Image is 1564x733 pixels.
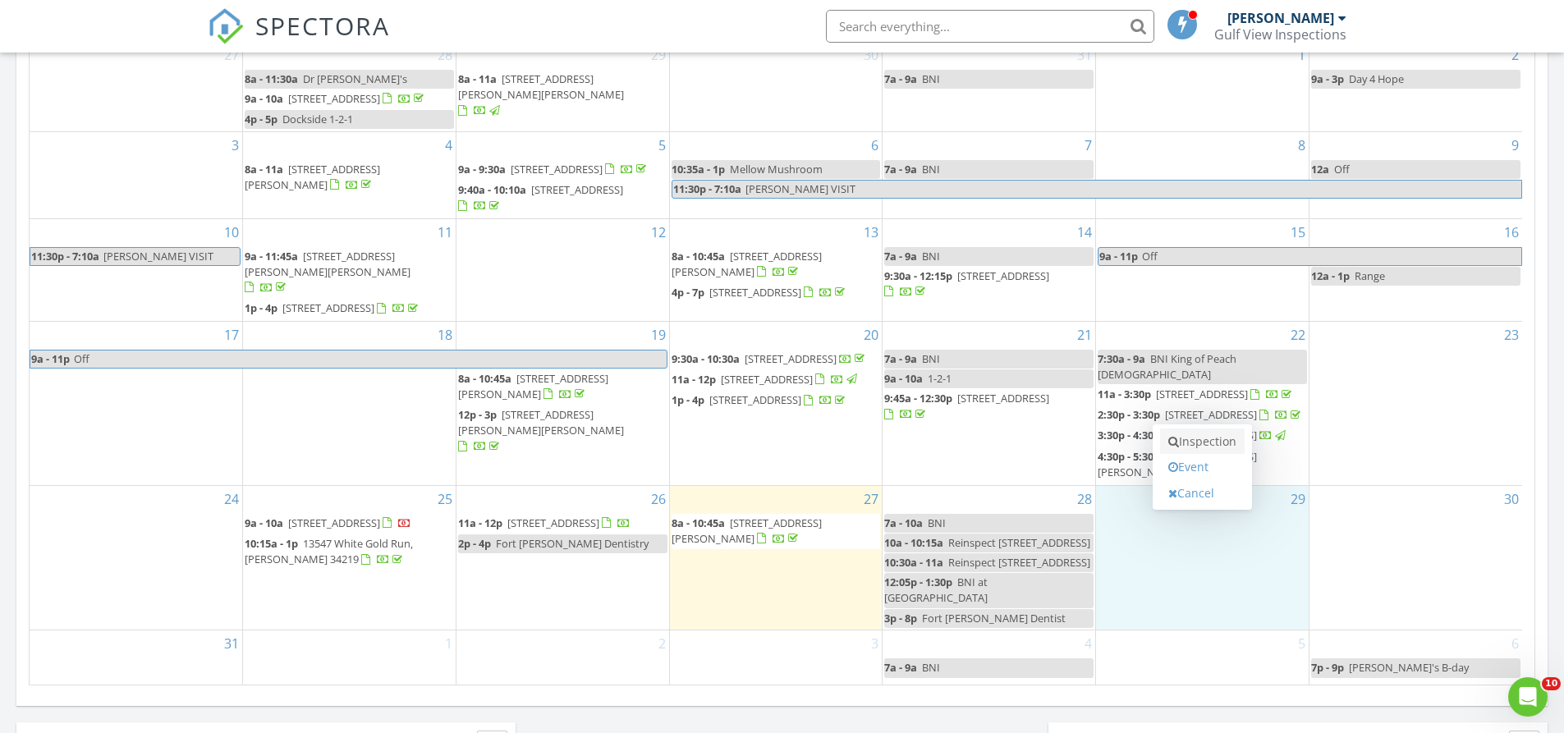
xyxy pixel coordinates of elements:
a: Go to August 31, 2025 [221,630,242,657]
a: Go to August 5, 2025 [655,132,669,158]
span: Range [1355,268,1385,283]
span: [STREET_ADDRESS] [531,182,623,197]
span: [STREET_ADDRESS] [1165,407,1257,422]
a: Go to August 10, 2025 [221,219,242,245]
span: [PERSON_NAME]'s B-day [1349,660,1469,675]
td: Go to August 10, 2025 [30,218,243,321]
a: 8a - 10:45a [STREET_ADDRESS][PERSON_NAME] [458,369,667,405]
span: BNI at [GEOGRAPHIC_DATA] [884,575,988,605]
a: Go to August 7, 2025 [1081,132,1095,158]
a: Go to August 16, 2025 [1501,219,1522,245]
span: 12:05p - 1:30p [884,575,952,589]
a: Go to August 28, 2025 [1074,486,1095,512]
div: [PERSON_NAME] [1227,10,1334,26]
span: [STREET_ADDRESS] [507,515,599,530]
span: BNI [922,162,940,176]
a: 9a - 9:30a [STREET_ADDRESS] [458,160,667,180]
a: 4:30p - 5:30p [STREET_ADDRESS][PERSON_NAME] [1098,449,1257,479]
td: Go to August 21, 2025 [883,321,1096,485]
a: 11a - 3:30p [STREET_ADDRESS] [1098,387,1295,401]
span: BNI [928,515,946,530]
a: Go to August 15, 2025 [1287,219,1309,245]
span: [PERSON_NAME] VISIT [103,249,213,263]
span: 8a - 11:30a [245,71,298,86]
span: BNI [922,249,940,263]
a: 11a - 12p [STREET_ADDRESS] [458,515,631,530]
a: 8a - 10:45a [STREET_ADDRESS][PERSON_NAME] [672,247,881,282]
span: 10:35a - 1p [672,162,725,176]
a: Go to August 17, 2025 [221,322,242,348]
span: 9:30a - 10:30a [672,351,740,366]
span: [STREET_ADDRESS][PERSON_NAME] [672,249,822,279]
a: 4:30p - 5:30p [STREET_ADDRESS][PERSON_NAME] [1098,447,1307,483]
td: Go to August 8, 2025 [1096,131,1309,218]
a: 1p - 4p [STREET_ADDRESS] [245,299,454,318]
span: [STREET_ADDRESS] [282,300,374,315]
span: Off [1334,162,1350,176]
span: 1-2-1 [928,371,952,386]
td: Go to August 5, 2025 [456,131,669,218]
span: BNI King of Peach [DEMOGRAPHIC_DATA] [1098,351,1236,382]
td: Go to September 3, 2025 [669,630,883,685]
span: [STREET_ADDRESS] [957,391,1049,405]
a: 1p - 4p [STREET_ADDRESS] [672,391,881,410]
td: Go to August 15, 2025 [1096,218,1309,321]
span: 10:30a - 11a [884,555,943,570]
span: 1p - 4p [672,392,704,407]
span: 9a - 10a [884,371,923,386]
span: 11a - 12p [672,372,716,387]
a: Go to August 25, 2025 [434,486,456,512]
a: Event [1160,454,1245,480]
span: 9a - 10a [245,91,283,106]
td: Go to August 6, 2025 [669,131,883,218]
a: Go to August 30, 2025 [1501,486,1522,512]
span: [STREET_ADDRESS][PERSON_NAME][PERSON_NAME] [245,249,410,279]
a: 9a - 9:30a [STREET_ADDRESS] [458,162,649,176]
td: Go to August 27, 2025 [669,485,883,630]
span: Off [74,351,89,366]
span: 3p - 8p [884,611,917,625]
td: Go to August 11, 2025 [243,218,456,321]
span: 9:30a - 12:15p [884,268,952,283]
a: SPECTORA [208,22,390,57]
a: Go to August 18, 2025 [434,322,456,348]
span: [STREET_ADDRESS][PERSON_NAME] [245,162,380,192]
a: Inspection [1160,428,1245,455]
span: 9a - 11p [1098,248,1139,265]
a: 9:30a - 10:30a [STREET_ADDRESS] [672,350,881,369]
span: BNI [922,71,940,86]
a: Go to August 24, 2025 [221,486,242,512]
span: 7a - 9a [884,660,917,675]
a: 8a - 11a [STREET_ADDRESS][PERSON_NAME][PERSON_NAME] [458,71,624,117]
a: Go to July 28, 2025 [434,42,456,68]
a: 12p - 3p [STREET_ADDRESS][PERSON_NAME][PERSON_NAME] [458,407,624,453]
span: BNI [922,660,940,675]
a: 9:40a - 10:10a [STREET_ADDRESS] [458,182,623,213]
span: Day 4 Hope [1349,71,1404,86]
span: 8a - 10:45a [672,515,725,530]
a: 11a - 3:30p [STREET_ADDRESS] [1098,385,1307,405]
a: 9:30a - 10:30a [STREET_ADDRESS] [672,351,868,366]
td: Go to August 20, 2025 [669,321,883,485]
span: 9a - 11p [30,350,71,368]
a: 4p - 7p [STREET_ADDRESS] [672,283,881,303]
span: 9:40a - 10:10a [458,182,526,197]
td: Go to August 16, 2025 [1309,218,1522,321]
a: Go to September 2, 2025 [655,630,669,657]
td: Go to August 9, 2025 [1309,131,1522,218]
a: Go to August 19, 2025 [648,322,669,348]
td: Go to August 17, 2025 [30,321,243,485]
td: Go to July 29, 2025 [456,42,669,131]
a: Go to August 23, 2025 [1501,322,1522,348]
td: Go to September 5, 2025 [1096,630,1309,685]
a: 2:30p - 3:30p [STREET_ADDRESS] [1098,407,1304,422]
a: 9a - 10a [STREET_ADDRESS] [245,515,411,530]
td: Go to July 31, 2025 [883,42,1096,131]
a: Go to August 22, 2025 [1287,322,1309,348]
a: 9a - 10a [STREET_ADDRESS] [245,514,454,534]
a: Go to July 29, 2025 [648,42,669,68]
a: 8a - 11a [STREET_ADDRESS][PERSON_NAME] [245,160,454,195]
a: 2:30p - 3:30p [STREET_ADDRESS] [1098,405,1307,425]
div: Gulf View Inspections [1214,26,1346,43]
a: 8a - 11a [STREET_ADDRESS][PERSON_NAME][PERSON_NAME] [458,70,667,121]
